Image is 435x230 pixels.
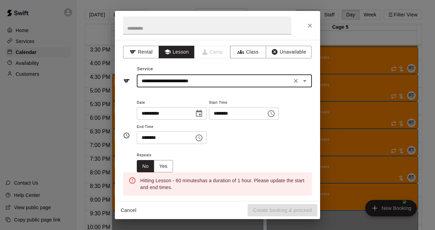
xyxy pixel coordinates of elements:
button: Choose time, selected time is 9:00 AM [264,107,278,120]
button: Clear [291,76,301,86]
button: Rental [123,46,159,58]
button: Close [304,19,316,32]
button: Lesson [159,46,195,58]
button: Cancel [118,204,140,217]
button: Unavailable [266,46,312,58]
span: Service [137,67,153,71]
span: Start Time [209,98,279,107]
button: No [137,160,154,173]
button: Yes [154,160,173,173]
svg: Timing [123,132,130,139]
svg: Service [123,77,130,84]
div: Hitting Lesson - 60 minutes has a duration of 1 hour . Please update the start and end times. [140,174,306,193]
button: Choose date, selected date is Aug 22, 2025 [192,107,206,120]
span: Date [137,98,207,107]
button: Class [230,46,266,58]
button: Choose time, selected time is 9:30 AM [192,131,206,145]
span: Repeats [137,151,179,160]
span: Camps can only be created in the Services page [195,46,230,58]
div: outlined button group [137,160,173,173]
button: Open [300,76,309,86]
span: End Time [137,123,207,132]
